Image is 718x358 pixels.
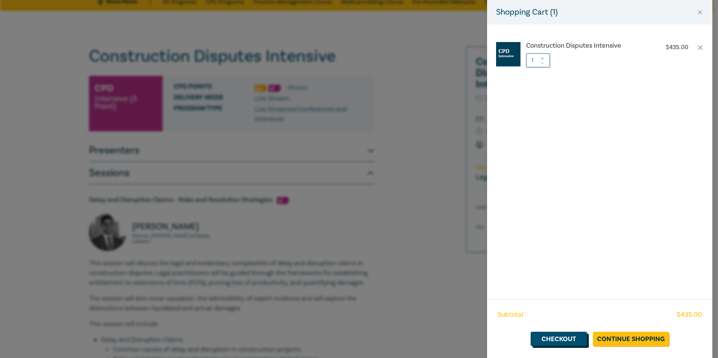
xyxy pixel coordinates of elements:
[496,6,558,18] h5: Shopping Cart ( 1 )
[526,53,550,68] input: 1
[666,44,688,51] p: $ 435.00
[593,332,669,346] a: Continue Shopping
[697,9,703,16] button: Close
[677,310,702,320] span: $ 435.00
[498,310,523,320] span: Subtotal
[496,42,520,66] img: CPD%20Intensive.jpg
[531,332,587,346] a: Checkout
[526,42,651,50] a: Construction Disputes Intensive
